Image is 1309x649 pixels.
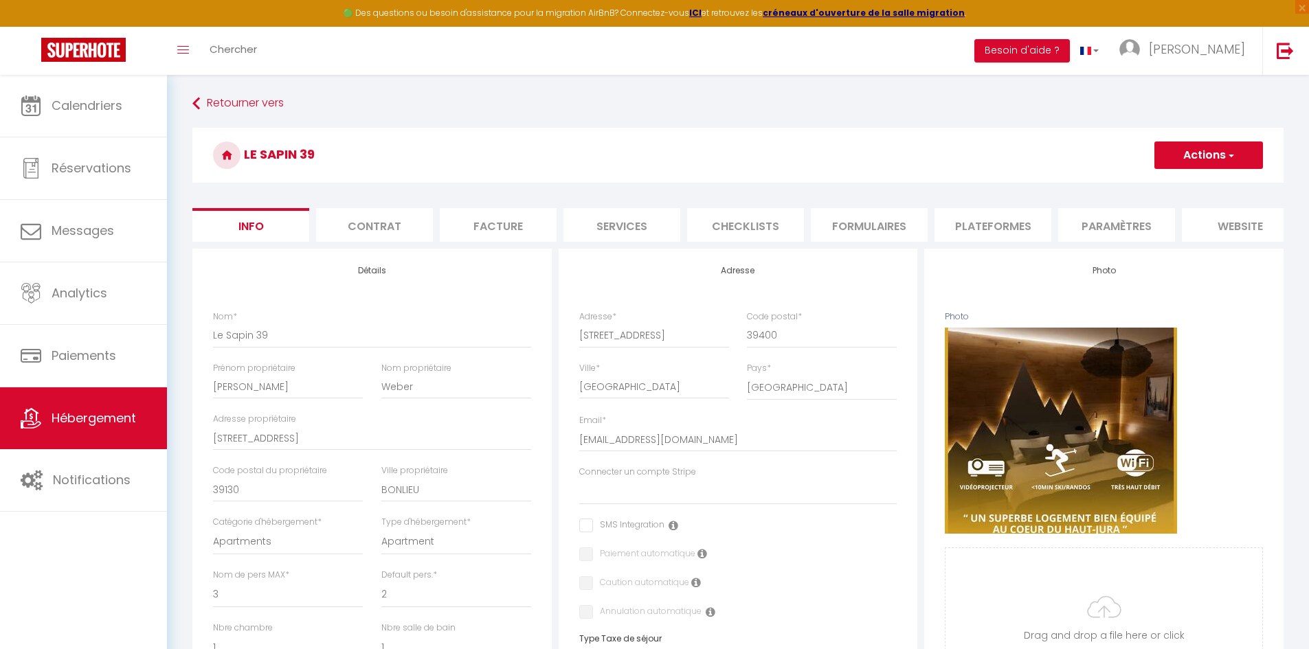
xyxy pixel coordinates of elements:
[52,347,116,364] span: Paiements
[213,266,531,275] h4: Détails
[579,310,616,323] label: Adresse
[763,7,965,19] a: créneaux d'ouverture de la salle migration
[1149,41,1245,58] span: [PERSON_NAME]
[1058,208,1175,242] li: Paramètres
[579,362,600,375] label: Ville
[593,547,695,562] label: Paiement automatique
[213,622,273,635] label: Nbre chambre
[747,310,802,323] label: Code postal
[945,310,969,323] label: Photo
[316,208,433,242] li: Contrat
[52,222,114,239] span: Messages
[593,576,689,591] label: Caution automatique
[1119,39,1140,60] img: ...
[52,97,122,114] span: Calendriers
[381,622,456,635] label: Nbre salle de bain
[11,5,52,47] button: Ouvrir le widget de chat LiveChat
[747,362,771,375] label: Pays
[689,7,702,19] a: ICI
[563,208,680,242] li: Services
[213,362,295,375] label: Prénom propriétaire
[213,310,237,323] label: Nom
[210,42,257,56] span: Chercher
[1277,42,1294,59] img: logout
[52,159,131,177] span: Réservations
[52,284,107,301] span: Analytics
[41,38,126,62] img: Super Booking
[381,362,451,375] label: Nom propriétaire
[192,128,1284,183] h3: Le Sapin 39
[579,414,606,427] label: Email
[381,464,448,477] label: Ville propriétaire
[440,208,557,242] li: Facture
[213,569,289,582] label: Nom de pers MAX
[687,208,804,242] li: Checklists
[974,39,1070,62] button: Besoin d'aide ?
[579,266,897,275] h4: Adresse
[811,208,928,242] li: Formulaires
[1154,141,1263,169] button: Actions
[53,471,131,488] span: Notifications
[192,208,309,242] li: Info
[213,516,322,529] label: Catégorie d'hébergement
[1182,208,1299,242] li: website
[213,413,296,426] label: Adresse propriétaire
[213,464,327,477] label: Code postal du propriétaire
[579,634,897,644] h6: Type Taxe de séjour
[945,266,1263,275] h4: Photo
[192,91,1284,116] a: Retourner vers
[1109,27,1262,75] a: ... [PERSON_NAME]
[381,569,437,582] label: Default pers.
[579,466,696,479] label: Connecter un compte Stripe
[935,208,1051,242] li: Plateformes
[52,409,136,426] span: Hébergement
[199,27,267,75] a: Chercher
[381,516,471,529] label: Type d'hébergement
